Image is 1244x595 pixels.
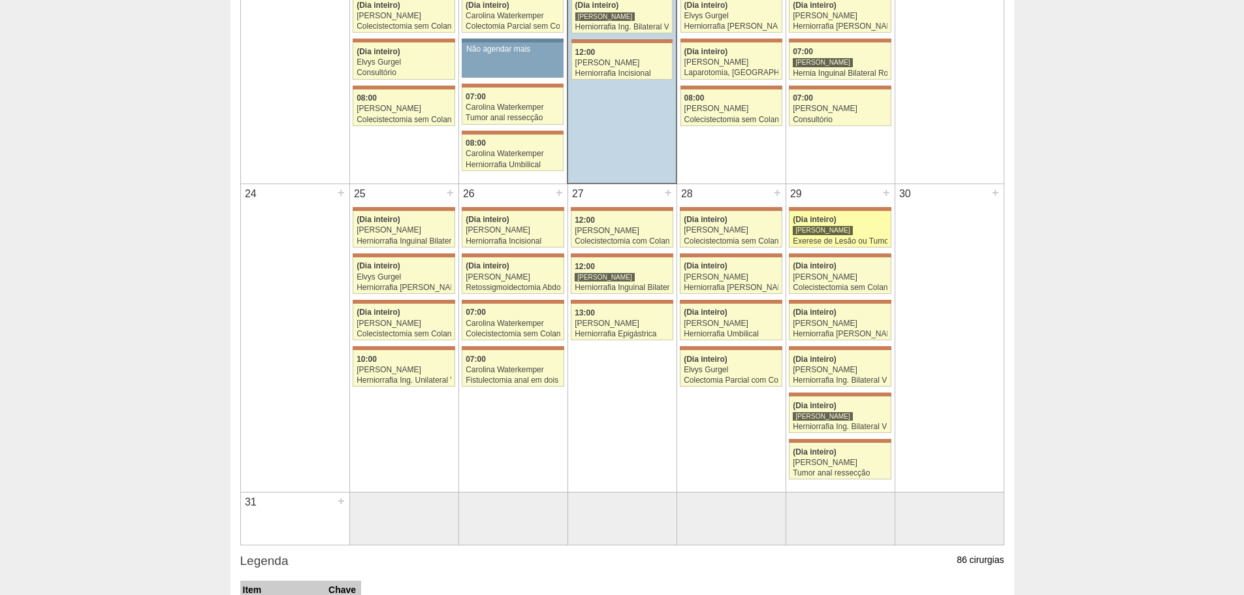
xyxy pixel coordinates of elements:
[680,346,782,350] div: Key: Maria Braido
[357,376,451,385] div: Herniorrafia Ing. Unilateral VL
[466,226,560,234] div: [PERSON_NAME]
[575,227,669,235] div: [PERSON_NAME]
[684,69,778,77] div: Laparotomia, [GEOGRAPHIC_DATA], Drenagem, Bridas
[789,39,891,42] div: Key: Maria Braido
[684,12,778,20] div: Elvys Gurgel
[353,207,455,211] div: Key: Maria Braido
[462,350,564,387] a: 07:00 Carolina Waterkemper Fistulectomia anal em dois tempos
[677,184,697,204] div: 28
[462,300,564,304] div: Key: Maria Braido
[353,39,455,42] div: Key: Maria Braido
[680,300,782,304] div: Key: Maria Braido
[575,23,669,31] div: Herniorrafia Ing. Bilateral VL
[466,12,560,20] div: Carolina Waterkemper
[554,184,565,201] div: +
[793,319,887,328] div: [PERSON_NAME]
[786,184,806,204] div: 29
[680,207,782,211] div: Key: Maria Braido
[684,330,778,338] div: Herniorrafia Umbilical
[684,366,778,374] div: Elvys Gurgel
[684,22,778,31] div: Herniorrafia [PERSON_NAME]
[353,257,455,294] a: (Dia inteiro) Elvys Gurgel Herniorrafia [PERSON_NAME]
[571,43,673,80] a: 12:00 [PERSON_NAME] Herniorrafia Incisional
[793,93,813,103] span: 07:00
[793,261,837,270] span: (Dia inteiro)
[684,105,778,113] div: [PERSON_NAME]
[793,12,887,20] div: [PERSON_NAME]
[680,86,782,89] div: Key: Maria Braido
[241,184,261,204] div: 24
[357,69,451,77] div: Consultório
[990,184,1001,201] div: +
[793,22,887,31] div: Herniorrafia [PERSON_NAME]
[357,319,451,328] div: [PERSON_NAME]
[462,88,564,124] a: 07:00 Carolina Waterkemper Tumor anal ressecção
[789,253,891,257] div: Key: Maria Braido
[353,300,455,304] div: Key: Maria Braido
[568,184,588,204] div: 27
[357,237,451,246] div: Herniorrafia Inguinal Bilateral
[575,216,595,225] span: 12:00
[466,22,560,31] div: Colectomia Parcial sem Colostomia
[350,184,370,204] div: 25
[462,257,564,294] a: (Dia inteiro) [PERSON_NAME] Retossigmoidectomia Abdominal VL
[789,350,891,387] a: (Dia inteiro) [PERSON_NAME] Herniorrafia Ing. Bilateral VL
[357,366,451,374] div: [PERSON_NAME]
[680,42,782,79] a: (Dia inteiro) [PERSON_NAME] Laparotomia, [GEOGRAPHIC_DATA], Drenagem, Bridas
[466,283,560,292] div: Retossigmoidectomia Abdominal VL
[684,1,728,10] span: (Dia inteiro)
[575,237,669,246] div: Colecistectomia com Colangiografia VL
[571,304,673,340] a: 13:00 [PERSON_NAME] Herniorrafia Epigástrica
[240,552,1004,571] h3: Legenda
[462,42,564,78] a: Não agendar mais
[684,93,705,103] span: 08:00
[789,393,891,396] div: Key: Maria Braido
[357,355,377,364] span: 10:00
[357,261,400,270] span: (Dia inteiro)
[353,346,455,350] div: Key: Maria Braido
[466,319,560,328] div: Carolina Waterkemper
[680,39,782,42] div: Key: Maria Braido
[462,346,564,350] div: Key: Maria Braido
[357,105,451,113] div: [PERSON_NAME]
[357,283,451,292] div: Herniorrafia [PERSON_NAME]
[353,211,455,248] a: (Dia inteiro) [PERSON_NAME] Herniorrafia Inguinal Bilateral
[466,150,560,158] div: Carolina Waterkemper
[684,116,778,124] div: Colecistectomia sem Colangiografia
[793,366,887,374] div: [PERSON_NAME]
[575,283,669,292] div: Herniorrafia Inguinal Bilateral
[789,396,891,433] a: (Dia inteiro) [PERSON_NAME] Herniorrafia Ing. Bilateral VL
[793,47,813,56] span: 07:00
[684,355,727,364] span: (Dia inteiro)
[575,319,669,328] div: [PERSON_NAME]
[680,211,782,248] a: (Dia inteiro) [PERSON_NAME] Colecistectomia sem Colangiografia VL
[462,135,564,171] a: 08:00 Carolina Waterkemper Herniorrafia Umbilical
[353,350,455,387] a: 10:00 [PERSON_NAME] Herniorrafia Ing. Unilateral VL
[466,330,560,338] div: Colecistectomia sem Colangiografia VL
[575,59,669,67] div: [PERSON_NAME]
[793,447,837,457] span: (Dia inteiro)
[571,39,673,43] div: Key: Maria Braido
[462,211,564,248] a: (Dia inteiro) [PERSON_NAME] Herniorrafia Incisional
[462,207,564,211] div: Key: Maria Braido
[466,237,560,246] div: Herniorrafia Incisional
[895,184,916,204] div: 30
[789,257,891,294] a: (Dia inteiro) [PERSON_NAME] Colecistectomia sem Colangiografia VL
[353,42,455,79] a: (Dia inteiro) Elvys Gurgel Consultório
[462,253,564,257] div: Key: Maria Braido
[789,207,891,211] div: Key: Maria Braido
[793,355,837,364] span: (Dia inteiro)
[793,69,887,78] div: Hernia Inguinal Bilateral Robótica
[680,89,782,126] a: 08:00 [PERSON_NAME] Colecistectomia sem Colangiografia
[462,131,564,135] div: Key: Maria Braido
[793,215,837,224] span: (Dia inteiro)
[571,257,673,294] a: 12:00 [PERSON_NAME] Herniorrafia Inguinal Bilateral
[336,184,347,201] div: +
[684,283,778,292] div: Herniorrafia [PERSON_NAME]
[793,116,887,124] div: Consultório
[466,138,486,148] span: 08:00
[575,48,596,57] span: 12:00
[680,304,782,340] a: (Dia inteiro) [PERSON_NAME] Herniorrafia Umbilical
[353,86,455,89] div: Key: Maria Braido
[466,161,560,169] div: Herniorrafia Umbilical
